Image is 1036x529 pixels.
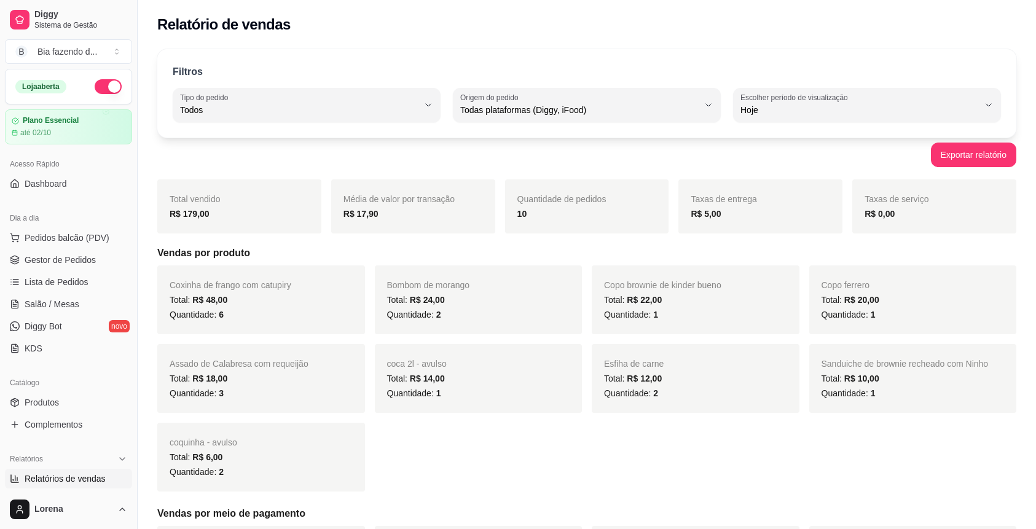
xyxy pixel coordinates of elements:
[15,80,66,93] div: Loja aberta
[25,320,62,332] span: Diggy Bot
[5,154,132,174] div: Acesso Rápido
[23,116,79,125] article: Plano Essencial
[170,310,224,319] span: Quantidade:
[5,495,132,524] button: Lorena
[170,295,227,305] span: Total:
[387,359,447,369] span: coca 2l - avulso
[5,339,132,358] a: KDS
[844,295,879,305] span: R$ 20,00
[5,174,132,194] a: Dashboard
[170,437,237,447] span: coquinha - avulso
[627,374,662,383] span: R$ 12,00
[387,280,470,290] span: Bombom de morango
[192,374,227,383] span: R$ 18,00
[604,310,658,319] span: Quantidade:
[25,178,67,190] span: Dashboard
[5,250,132,270] a: Gestor de Pedidos
[25,472,106,485] span: Relatórios de vendas
[822,359,989,369] span: Sanduiche de brownie recheado com Ninho
[5,415,132,434] a: Complementos
[822,280,870,290] span: Copo ferrero
[170,467,224,477] span: Quantidade:
[822,388,876,398] span: Quantidade:
[157,246,1016,261] h5: Vendas por produto
[170,359,308,369] span: Assado de Calabresa com requeijão
[844,374,879,383] span: R$ 10,00
[219,467,224,477] span: 2
[604,388,658,398] span: Quantidade:
[20,128,51,138] article: até 02/10
[733,88,1001,122] button: Escolher período de visualizaçãoHoje
[25,254,96,266] span: Gestor de Pedidos
[627,295,662,305] span: R$ 22,00
[173,65,203,79] p: Filtros
[25,276,88,288] span: Lista de Pedidos
[604,374,662,383] span: Total:
[5,39,132,64] button: Select a team
[5,228,132,248] button: Pedidos balcão (PDV)
[170,452,222,462] span: Total:
[5,393,132,412] a: Produtos
[173,88,441,122] button: Tipo do pedidoTodos
[343,194,455,204] span: Média de valor por transação
[822,310,876,319] span: Quantidade:
[871,310,876,319] span: 1
[865,209,895,219] strong: R$ 0,00
[691,194,756,204] span: Taxas de entrega
[387,310,441,319] span: Quantidade:
[691,209,721,219] strong: R$ 5,00
[180,104,418,116] span: Todos
[653,388,658,398] span: 2
[25,396,59,409] span: Produtos
[865,194,928,204] span: Taxas de serviço
[517,194,606,204] span: Quantidade de pedidos
[387,388,441,398] span: Quantidade:
[25,298,79,310] span: Salão / Mesas
[5,208,132,228] div: Dia a dia
[822,374,879,383] span: Total:
[15,45,28,58] span: B
[871,388,876,398] span: 1
[157,15,291,34] h2: Relatório de vendas
[170,280,291,290] span: Coxinha de frango com catupiry
[180,92,232,103] label: Tipo do pedido
[822,295,879,305] span: Total:
[931,143,1016,167] button: Exportar relatório
[387,295,445,305] span: Total:
[192,452,222,462] span: R$ 6,00
[25,342,42,355] span: KDS
[453,88,721,122] button: Origem do pedidoTodas plataformas (Diggy, iFood)
[604,295,662,305] span: Total:
[5,469,132,488] a: Relatórios de vendas
[410,374,445,383] span: R$ 14,00
[436,388,441,398] span: 1
[5,373,132,393] div: Catálogo
[170,374,227,383] span: Total:
[192,295,227,305] span: R$ 48,00
[170,209,210,219] strong: R$ 179,00
[343,209,379,219] strong: R$ 17,90
[170,388,224,398] span: Quantidade:
[5,316,132,336] a: Diggy Botnovo
[37,45,97,58] div: Bia fazendo d ...
[219,310,224,319] span: 6
[387,374,445,383] span: Total:
[517,209,527,219] strong: 10
[740,92,852,103] label: Escolher período de visualização
[653,310,658,319] span: 1
[10,454,43,464] span: Relatórios
[34,20,127,30] span: Sistema de Gestão
[460,104,699,116] span: Todas plataformas (Diggy, iFood)
[604,359,664,369] span: Esfiha de carne
[157,506,1016,521] h5: Vendas por meio de pagamento
[5,5,132,34] a: DiggySistema de Gestão
[460,92,522,103] label: Origem do pedido
[604,280,721,290] span: Copo brownie de kinder bueno
[5,109,132,144] a: Plano Essencialaté 02/10
[5,272,132,292] a: Lista de Pedidos
[436,310,441,319] span: 2
[5,294,132,314] a: Salão / Mesas
[410,295,445,305] span: R$ 24,00
[170,194,221,204] span: Total vendido
[25,418,82,431] span: Complementos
